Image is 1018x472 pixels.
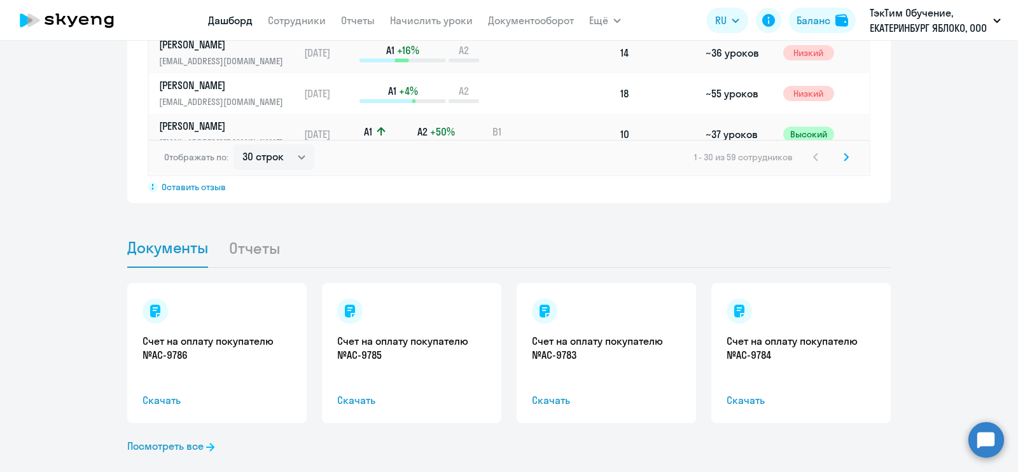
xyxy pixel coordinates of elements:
[164,151,228,163] span: Отображать по:
[727,392,875,408] span: Скачать
[388,84,396,98] span: A1
[337,334,486,362] a: Счет на оплату покупателю №AC-9785
[390,14,473,27] a: Начислить уроки
[299,114,358,155] td: [DATE]
[459,43,469,57] span: A2
[159,119,298,149] a: [PERSON_NAME][EMAIL_ADDRESS][DOMAIN_NAME]
[694,151,793,163] span: 1 - 30 из 59 сотрудников
[492,125,501,139] span: B1
[459,84,469,98] span: A2
[159,78,298,109] a: [PERSON_NAME][EMAIL_ADDRESS][DOMAIN_NAME]
[783,45,834,60] span: Низкий
[162,181,226,193] span: Оставить отзыв
[399,84,418,98] span: +4%
[397,43,419,57] span: +16%
[789,8,856,33] button: Балансbalance
[337,392,486,408] span: Скачать
[727,334,875,362] a: Счет на оплату покупателю №AC-9784
[341,14,375,27] a: Отчеты
[701,114,777,155] td: ~37 уроков
[615,32,701,73] td: 14
[159,78,290,92] p: [PERSON_NAME]
[701,32,777,73] td: ~36 уроков
[299,32,358,73] td: [DATE]
[159,119,290,133] p: [PERSON_NAME]
[127,238,208,257] span: Документы
[159,38,298,68] a: [PERSON_NAME][EMAIL_ADDRESS][DOMAIN_NAME]
[715,13,727,28] span: RU
[589,13,608,28] span: Ещё
[364,125,372,139] span: A1
[127,228,891,268] ul: Tabs
[783,86,834,101] span: Низкий
[783,127,834,142] span: Высокий
[870,5,988,36] p: ТэкТим Обучение, ЕКАТЕРИНБУРГ ЯБЛОКО, ООО
[532,334,681,362] a: Счет на оплату покупателю №AC-9783
[208,14,253,27] a: Дашборд
[127,438,214,454] a: Посмотреть все
[143,392,291,408] span: Скачать
[589,8,621,33] button: Ещё
[488,14,574,27] a: Документооборот
[706,8,748,33] button: RU
[430,125,455,139] span: +50%
[159,54,290,68] p: [EMAIL_ADDRESS][DOMAIN_NAME]
[615,114,701,155] td: 10
[701,73,777,114] td: ~55 уроков
[797,13,830,28] div: Баланс
[863,5,1007,36] button: ТэкТим Обучение, ЕКАТЕРИНБУРГ ЯБЛОКО, ООО
[835,14,848,27] img: balance
[159,135,290,149] p: [EMAIL_ADDRESS][DOMAIN_NAME]
[532,392,681,408] span: Скачать
[143,334,291,362] a: Счет на оплату покупателю №AC-9786
[386,43,394,57] span: A1
[615,73,701,114] td: 18
[299,73,358,114] td: [DATE]
[159,38,290,52] p: [PERSON_NAME]
[159,95,290,109] p: [EMAIL_ADDRESS][DOMAIN_NAME]
[417,125,428,139] span: A2
[268,14,326,27] a: Сотрудники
